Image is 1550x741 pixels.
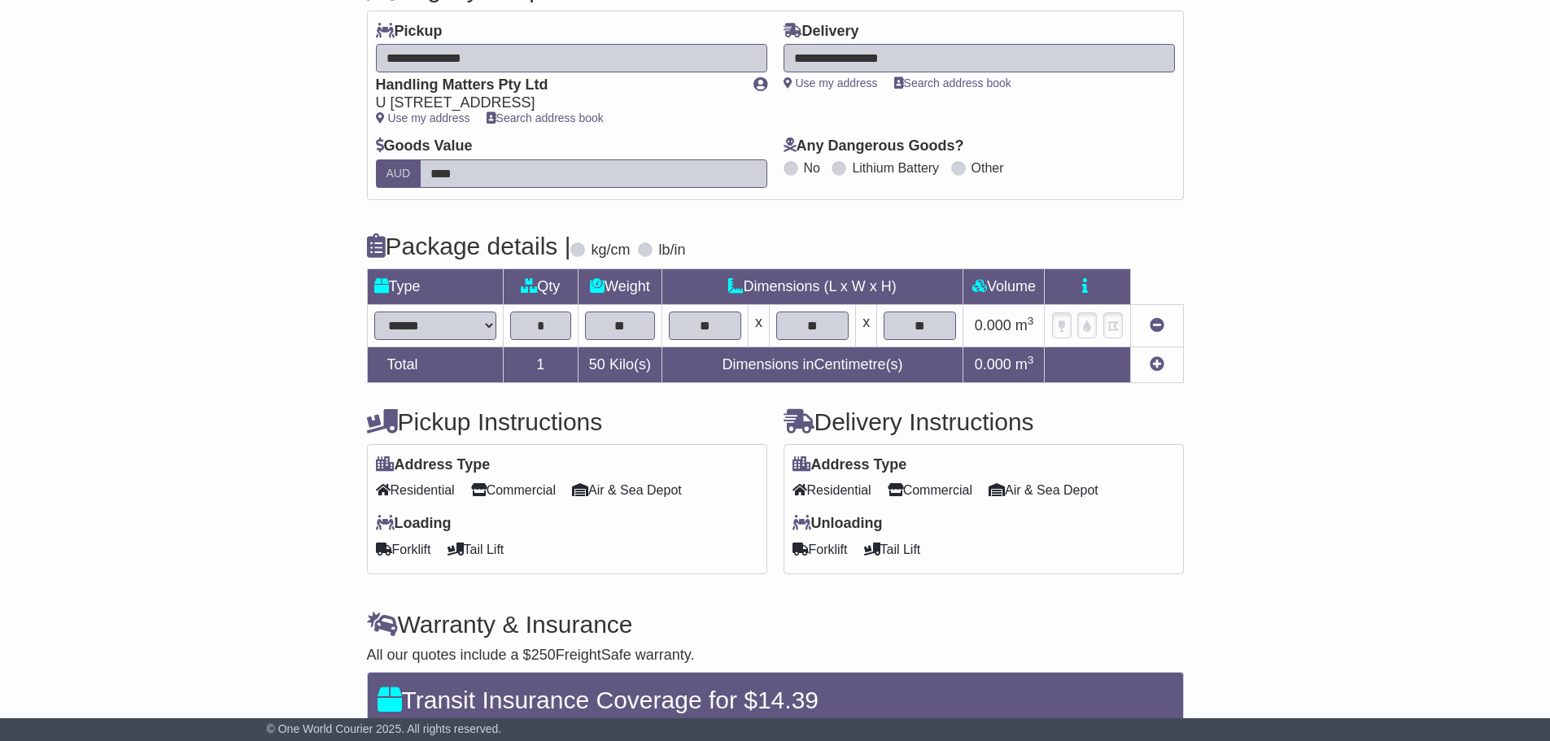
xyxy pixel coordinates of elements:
label: AUD [376,159,421,188]
span: 0.000 [975,317,1011,333]
a: Remove this item [1150,317,1164,333]
td: Weight [579,268,662,304]
label: Pickup [376,23,443,41]
td: Volume [963,268,1045,304]
span: 50 [589,356,605,373]
label: Address Type [792,456,907,474]
a: Search address book [487,111,604,124]
label: lb/in [658,242,685,259]
sup: 3 [1028,315,1034,327]
label: Any Dangerous Goods? [784,137,964,155]
span: Forklift [792,537,848,562]
a: Use my address [376,111,470,124]
span: Residential [376,477,455,503]
span: Forklift [376,537,431,562]
label: No [804,160,820,176]
span: Tail Lift [864,537,921,562]
td: Total [367,347,503,382]
span: Commercial [471,477,556,503]
td: Type [367,268,503,304]
div: Handling Matters Pty Ltd [376,76,737,94]
label: Goods Value [376,137,473,155]
span: m [1015,317,1034,333]
span: 14.39 [758,687,819,713]
td: x [856,304,877,347]
span: Residential [792,477,871,503]
sup: 3 [1028,354,1034,366]
label: Address Type [376,456,491,474]
h4: Pickup Instructions [367,408,767,435]
h4: Delivery Instructions [784,408,1184,435]
div: U [STREET_ADDRESS] [376,94,737,112]
span: Commercial [888,477,972,503]
span: Air & Sea Depot [572,477,682,503]
a: Add new item [1150,356,1164,373]
h4: Package details | [367,233,571,259]
span: Air & Sea Depot [989,477,1098,503]
td: 1 [503,347,579,382]
label: Other [971,160,1004,176]
h4: Warranty & Insurance [367,611,1184,638]
label: Unloading [792,515,883,533]
span: © One World Courier 2025. All rights reserved. [267,722,502,735]
a: Use my address [784,76,878,89]
td: Dimensions in Centimetre(s) [661,347,963,382]
a: Search address book [894,76,1011,89]
label: kg/cm [591,242,630,259]
td: Dimensions (L x W x H) [661,268,963,304]
label: Lithium Battery [852,160,939,176]
td: x [748,304,769,347]
span: 0.000 [975,356,1011,373]
h4: Transit Insurance Coverage for $ [378,687,1173,713]
td: Qty [503,268,579,304]
span: Tail Lift [448,537,504,562]
td: Kilo(s) [579,347,662,382]
span: 250 [531,647,556,663]
span: m [1015,356,1034,373]
label: Delivery [784,23,859,41]
label: Loading [376,515,452,533]
div: All our quotes include a $ FreightSafe warranty. [367,647,1184,665]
